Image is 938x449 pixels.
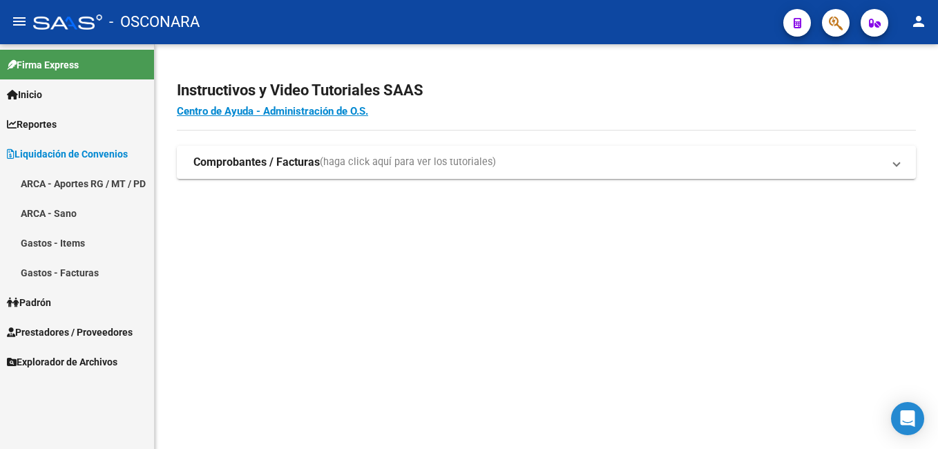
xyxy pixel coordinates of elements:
span: Padrón [7,295,51,310]
span: Reportes [7,117,57,132]
mat-icon: menu [11,13,28,30]
span: Prestadores / Proveedores [7,325,133,340]
a: Centro de Ayuda - Administración de O.S. [177,105,368,117]
div: Open Intercom Messenger [891,402,924,435]
mat-icon: person [910,13,927,30]
span: Explorador de Archivos [7,354,117,370]
span: Firma Express [7,57,79,73]
span: Liquidación de Convenios [7,146,128,162]
strong: Comprobantes / Facturas [193,155,320,170]
span: Inicio [7,87,42,102]
h2: Instructivos y Video Tutoriales SAAS [177,77,916,104]
mat-expansion-panel-header: Comprobantes / Facturas(haga click aquí para ver los tutoriales) [177,146,916,179]
span: (haga click aquí para ver los tutoriales) [320,155,496,170]
span: - OSCONARA [109,7,200,37]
